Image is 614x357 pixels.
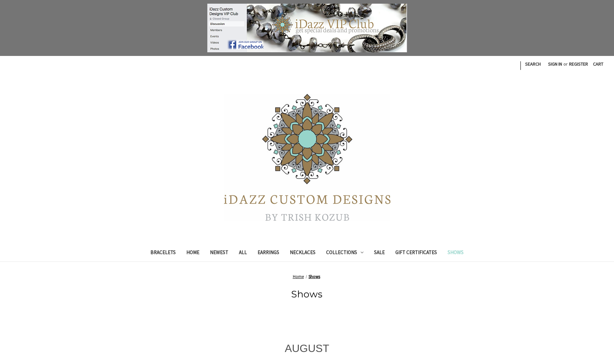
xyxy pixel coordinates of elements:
[181,245,205,261] a: Home
[145,245,181,261] a: Bracelets
[390,245,442,261] a: Gift Certificates
[589,56,607,72] a: Cart
[563,61,568,68] span: or
[121,273,493,280] nav: Breadcrumb
[285,342,329,354] span: AUGUST
[107,4,507,52] a: Join the group!
[442,245,469,261] a: Shows
[308,274,320,279] a: Shows
[293,274,304,279] a: Home
[205,245,234,261] a: Newest
[121,287,493,301] h1: Shows
[544,56,566,72] a: Sign in
[593,61,603,67] span: Cart
[565,56,592,72] a: Register
[224,94,390,221] img: iDazz Custom Designs
[369,245,390,261] a: Sale
[521,56,544,72] a: Search
[234,245,252,261] a: All
[285,245,321,261] a: Necklaces
[321,245,369,261] a: Collections
[252,245,285,261] a: Earrings
[519,59,521,71] li: |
